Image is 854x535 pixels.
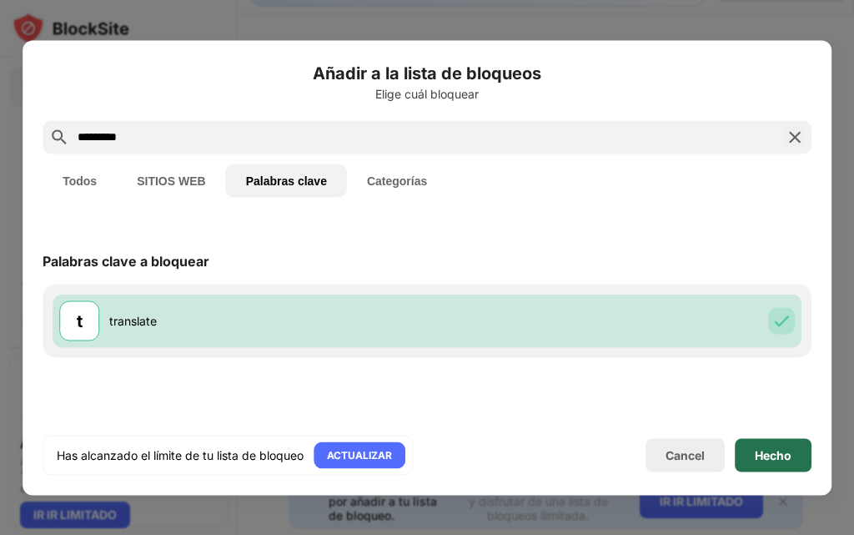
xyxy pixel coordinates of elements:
[327,447,392,463] div: ACTUALIZAR
[57,447,304,463] div: Has alcanzado el límite de tu lista de bloqueo
[755,448,791,462] div: Hecho
[43,60,811,85] h6: Añadir a la lista de bloqueos
[785,127,805,147] img: search-close
[43,87,811,100] div: Elige cuál bloquear
[226,164,347,197] button: Palabras clave
[43,252,209,269] div: Palabras clave a bloquear
[347,164,447,197] button: Categorías
[77,308,83,333] div: t
[43,164,117,197] button: Todos
[117,164,225,197] button: SITIOS WEB
[49,127,69,147] img: search.svg
[109,312,427,330] div: translate
[666,448,705,462] div: Cancel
